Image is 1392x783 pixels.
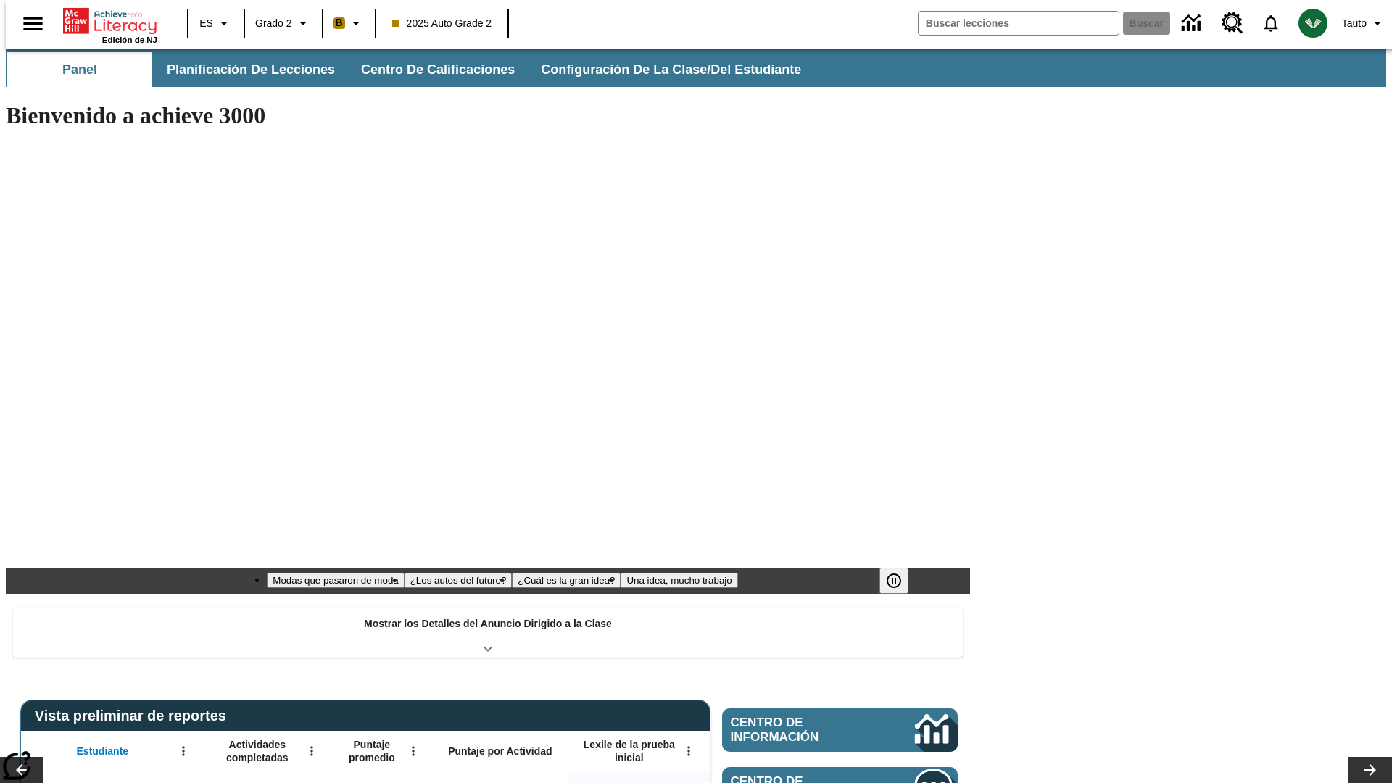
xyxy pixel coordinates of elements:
button: Lenguaje: ES, Selecciona un idioma [193,10,239,36]
button: Pausar [879,568,908,594]
button: Diapositiva 4 Una idea, mucho trabajo [621,573,737,588]
button: Perfil/Configuración [1336,10,1392,36]
div: Mostrar los Detalles del Anuncio Dirigido a la Clase [13,608,963,658]
div: Subbarra de navegación [6,52,814,87]
div: Portada [63,5,157,44]
span: Actividades completadas [210,738,305,764]
span: Lexile de la prueba inicial [576,738,682,764]
span: Grado 2 [255,16,292,31]
p: Mostrar los Detalles del Anuncio Dirigido a la Clase [364,616,612,631]
span: ES [199,16,213,31]
button: Abrir menú [301,740,323,762]
a: Notificaciones [1252,4,1290,42]
span: Configuración de la clase/del estudiante [541,62,801,78]
span: Puntaje por Actividad [448,745,552,758]
span: Vista preliminar de reportes [35,708,233,724]
button: Configuración de la clase/del estudiante [529,52,813,87]
h1: Bienvenido a achieve 3000 [6,102,970,129]
button: Carrusel de lecciones, seguir [1348,757,1392,783]
button: Escoja un nuevo avatar [1290,4,1336,42]
a: Centro de recursos, Se abrirá en una pestaña nueva. [1213,4,1252,43]
img: avatar image [1298,9,1327,38]
div: Subbarra de navegación [6,49,1386,87]
button: Panel [7,52,152,87]
div: Pausar [879,568,923,594]
button: Diapositiva 2 ¿Los autos del futuro? [405,573,513,588]
span: Tauto [1342,16,1367,31]
span: Panel [62,62,97,78]
a: Portada [63,7,157,36]
a: Centro de información [722,708,958,752]
a: Centro de información [1173,4,1213,43]
button: Abrir menú [173,740,194,762]
button: Planificación de lecciones [155,52,347,87]
span: Planificación de lecciones [167,62,335,78]
button: Boost El color de la clase es anaranjado claro. Cambiar el color de la clase. [328,10,370,36]
span: Centro de información [731,716,866,745]
span: Puntaje promedio [337,738,407,764]
span: Centro de calificaciones [361,62,515,78]
span: Edición de NJ [102,36,157,44]
button: Diapositiva 1 Modas que pasaron de moda [267,573,404,588]
button: Centro de calificaciones [349,52,526,87]
button: Abrir menú [402,740,424,762]
button: Abrir menú [678,740,700,762]
button: Grado: Grado 2, Elige un grado [249,10,318,36]
span: Estudiante [77,745,129,758]
button: Abrir el menú lateral [12,2,54,45]
button: Diapositiva 3 ¿Cuál es la gran idea? [512,573,621,588]
span: 2025 Auto Grade 2 [392,16,492,31]
input: Buscar campo [919,12,1119,35]
span: B [336,14,343,32]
